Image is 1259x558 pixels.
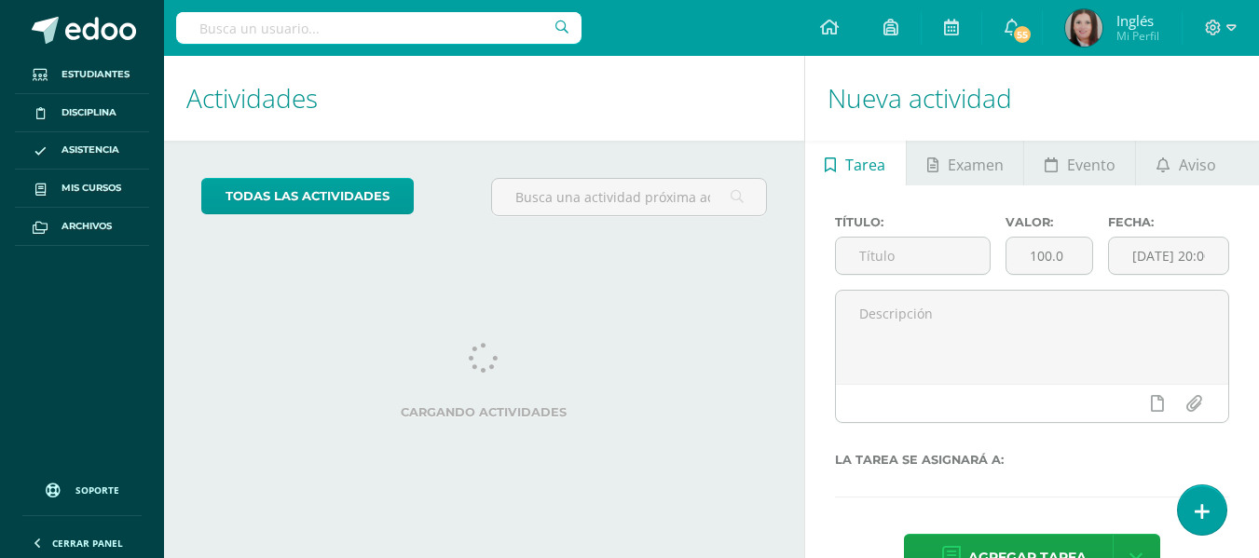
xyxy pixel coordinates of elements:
[201,405,767,419] label: Cargando actividades
[1116,28,1159,44] span: Mi Perfil
[62,181,121,196] span: Mis cursos
[62,105,116,120] span: Disciplina
[52,537,123,550] span: Cerrar panel
[836,238,990,274] input: Título
[62,219,112,234] span: Archivos
[1024,141,1135,185] a: Evento
[15,170,149,208] a: Mis cursos
[1006,238,1092,274] input: Puntos máximos
[1065,9,1102,47] img: e03ec1ec303510e8e6f60bf4728ca3bf.png
[835,215,991,229] label: Título:
[1012,24,1033,45] span: 55
[1179,143,1216,187] span: Aviso
[1109,238,1228,274] input: Fecha de entrega
[176,12,582,44] input: Busca un usuario...
[75,483,119,497] span: Soporte
[186,56,782,141] h1: Actividades
[62,143,119,157] span: Asistencia
[1006,215,1093,229] label: Valor:
[948,143,1004,187] span: Examen
[835,453,1229,467] label: La tarea se asignará a:
[828,56,1237,141] h1: Nueva actividad
[15,132,149,170] a: Asistencia
[1108,215,1229,229] label: Fecha:
[201,178,414,214] a: todas las Actividades
[805,141,906,185] a: Tarea
[1136,141,1236,185] a: Aviso
[22,465,142,510] a: Soporte
[15,208,149,246] a: Archivos
[907,141,1023,185] a: Examen
[1116,11,1159,30] span: Inglés
[845,143,885,187] span: Tarea
[492,179,765,215] input: Busca una actividad próxima aquí...
[15,56,149,94] a: Estudiantes
[62,67,130,82] span: Estudiantes
[1067,143,1115,187] span: Evento
[15,94,149,132] a: Disciplina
